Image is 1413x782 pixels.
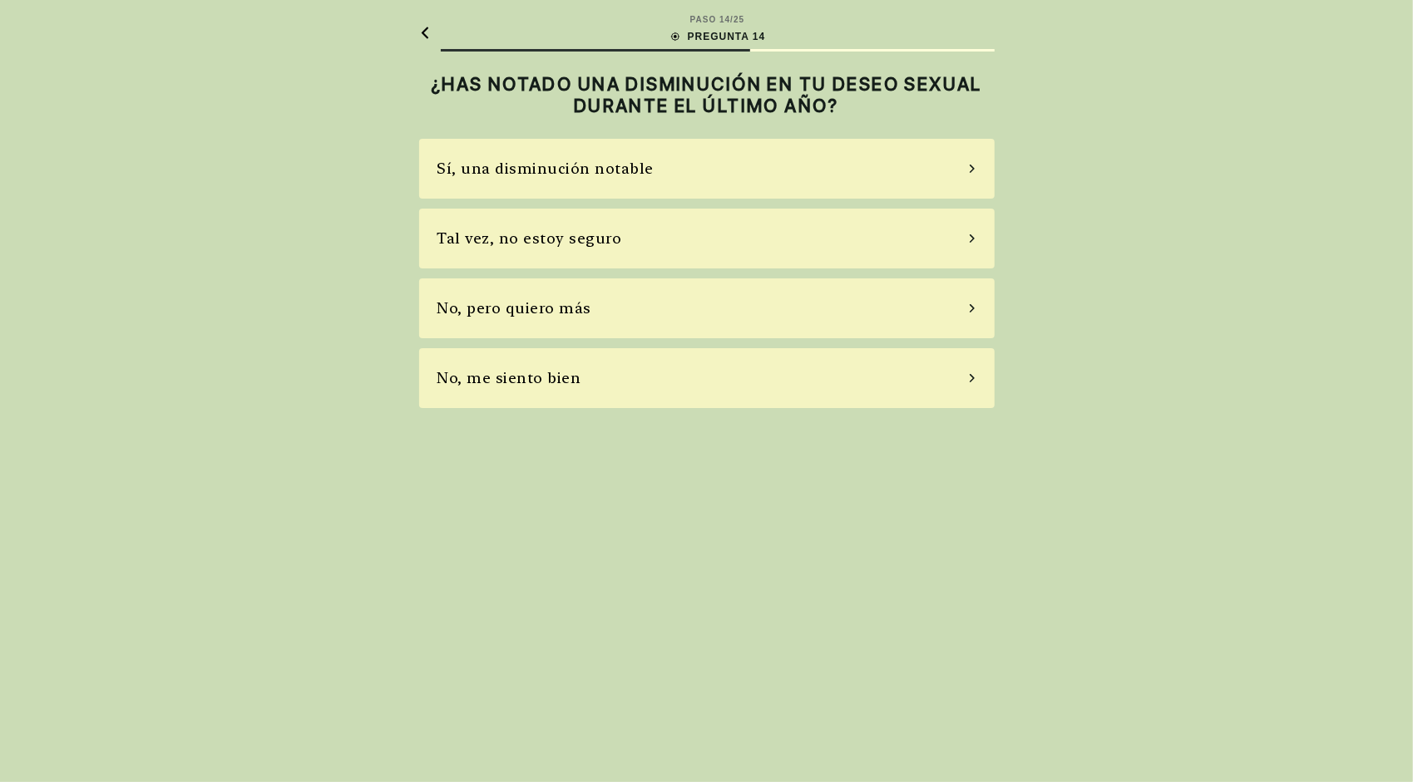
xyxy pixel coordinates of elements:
[437,157,655,180] div: Sí, una disminución notable
[437,297,592,319] div: No, pero quiero más
[437,227,622,249] div: Tal vez, no estoy seguro
[419,73,995,117] h2: ¿HAS NOTADO UNA DISMINUCIÓN EN TU DESEO SEXUAL DURANTE EL ÚLTIMO AÑO?
[669,29,766,44] div: PREGUNTA 14
[690,13,744,26] div: PASO 14 / 25
[437,366,581,389] div: No, me siento bien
